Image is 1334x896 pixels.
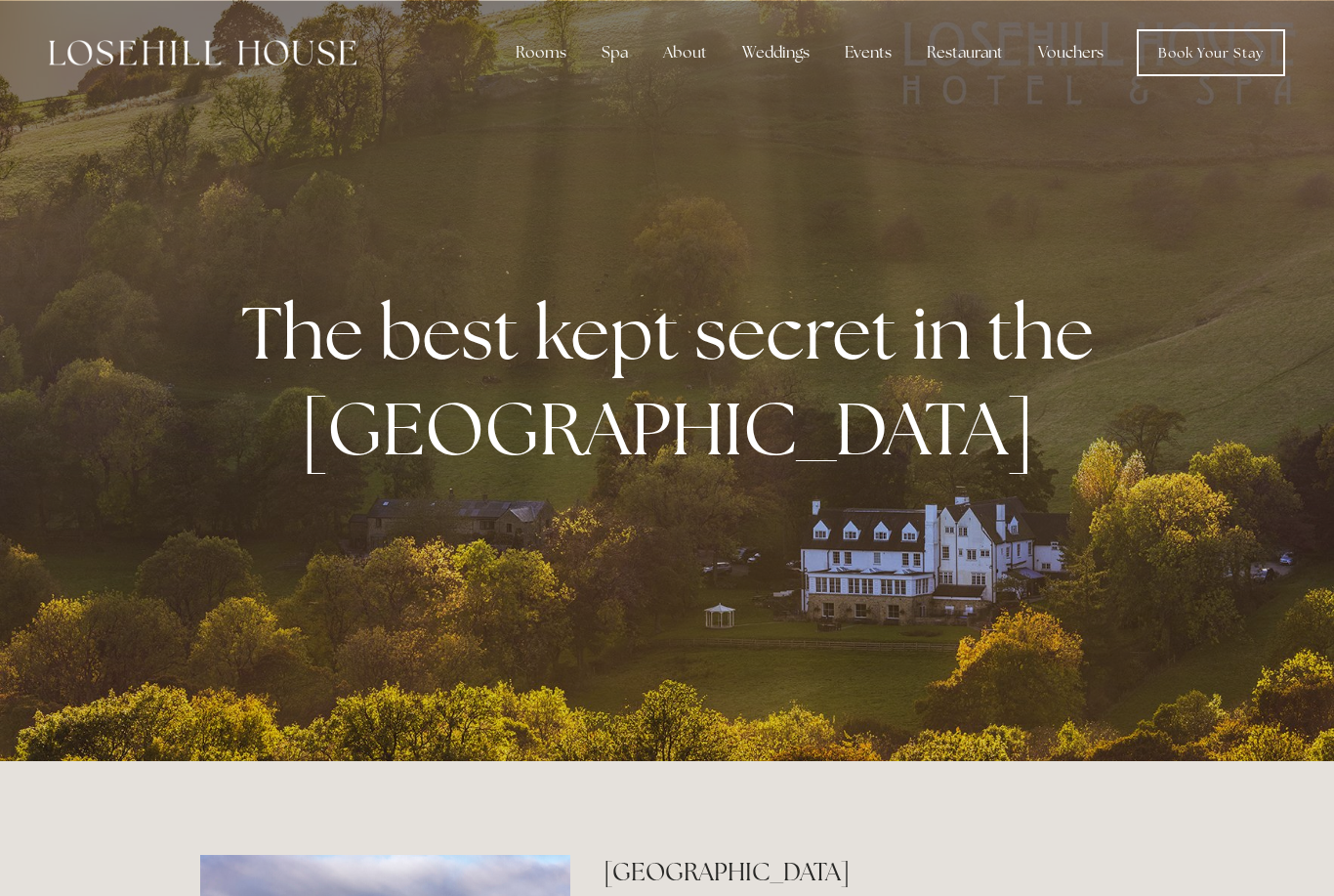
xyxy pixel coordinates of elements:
div: Spa [586,33,644,72]
a: Book Your Stay [1137,29,1285,76]
div: Rooms [500,33,582,72]
h2: [GEOGRAPHIC_DATA] [604,855,1134,889]
a: Vouchers [1022,33,1119,72]
strong: The best kept secret in the [GEOGRAPHIC_DATA] [241,284,1109,476]
div: Restaurant [911,33,1019,72]
div: About [647,33,723,72]
img: Losehill House [49,40,356,65]
div: Weddings [727,33,825,72]
div: Events [829,33,907,72]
